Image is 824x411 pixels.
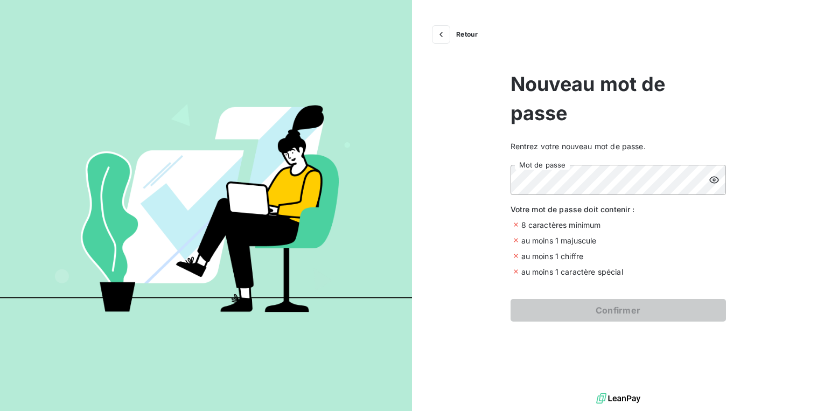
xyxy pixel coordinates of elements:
[521,250,584,262] span: au moins 1 chiffre
[521,235,597,246] span: au moins 1 majuscule
[511,204,726,215] span: Votre mot de passe doit contenir :
[511,141,726,152] span: Rentrez votre nouveau mot de passe.
[596,391,640,407] img: logo
[511,69,726,128] span: Nouveau mot de passe
[456,31,478,38] span: Retour
[511,299,726,322] button: Confirmer
[521,266,623,277] span: au moins 1 caractère spécial
[521,219,601,231] span: 8 caractères minimum
[429,26,486,43] button: Retour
